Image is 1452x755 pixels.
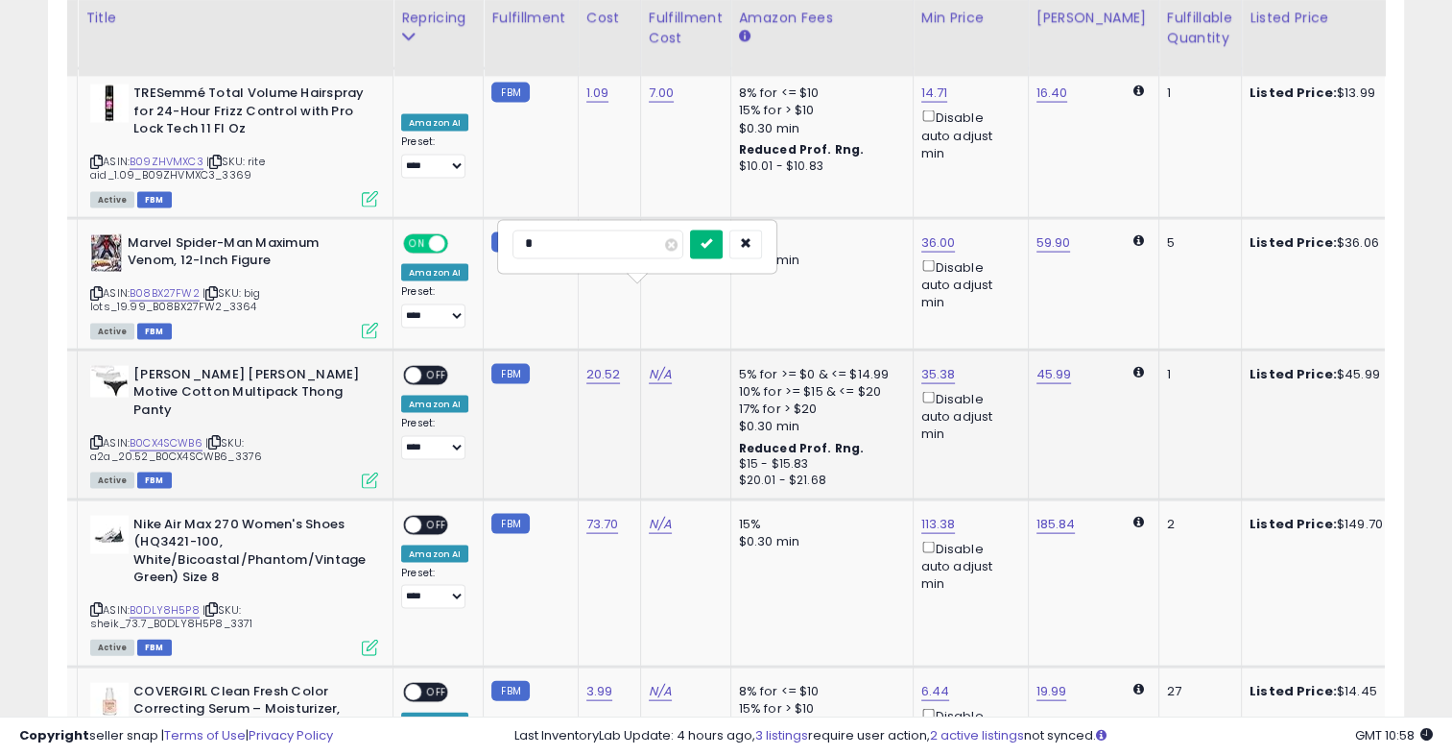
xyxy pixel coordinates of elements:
a: B0CX4SCWB6 [130,435,202,451]
div: $45.99 [1250,366,1409,383]
div: $14.45 [1250,683,1409,700]
div: ASIN: [90,366,378,487]
img: 61KhLtn7BPL._SL40_.jpg [90,85,129,123]
a: 7.00 [649,84,675,103]
span: FBM [137,640,172,656]
span: OFF [421,517,452,533]
span: | SKU: a2a_20.52_B0CX4SCWB6_3376 [90,435,262,464]
div: Amazon AI [401,546,468,563]
a: B0DLY8H5P8 [130,602,200,619]
div: Last InventoryLab Update: 4 hours ago, require user action, not synced. [514,727,1433,745]
a: N/A [649,365,672,384]
div: Disable auto adjust min [921,107,1013,162]
div: Preset: [401,567,468,610]
img: 51NSabQ08KL._SL40_.jpg [90,234,123,273]
div: $20.01 - $21.68 [739,473,898,489]
a: Privacy Policy [249,726,333,744]
div: ASIN: [90,516,378,654]
a: 73.70 [586,515,619,534]
i: Calculated using Dynamic Max Price. [1132,234,1143,247]
span: FBM [137,324,172,340]
small: FBM [491,232,529,253]
a: 36.00 [921,233,956,253]
div: Repricing [401,9,475,29]
strong: Copyright [19,726,89,744]
a: B09ZHVMXC3 [130,154,203,170]
a: 59.90 [1036,233,1071,253]
div: Fulfillable Quantity [1167,9,1233,49]
img: 31gKRnFDK2L._SL40_.jpg [90,683,129,721]
img: 31eao0cCC1L._SL40_.jpg [90,516,129,554]
a: N/A [649,515,672,534]
div: 15% for > $10 [739,102,898,119]
div: 15% [739,234,898,252]
span: All listings currently available for purchase on Amazon [90,324,134,340]
b: TRESemmé Total Volume Hairspray for 24-Hour Frizz Control with Pro Lock Tech 11 Fl Oz [133,85,367,143]
div: 5 [1167,234,1226,252]
div: Amazon AI [401,396,468,413]
div: 27 [1167,683,1226,700]
b: Nike Air Max 270 Women's Shoes (HQ3421-100, White/Bicoastal/Phantom/Vintage Green) Size 8 [133,516,367,592]
small: FBM [491,681,529,701]
a: B08BX27FW2 [130,285,200,302]
div: 15% [739,516,898,533]
div: Preset: [401,135,468,179]
div: $0.30 min [739,418,898,435]
small: FBM [491,364,529,384]
a: N/A [649,682,672,701]
div: 5% for >= $0 & <= $14.99 [739,366,898,383]
img: 31upBsjsHfL._SL40_.jpg [90,366,129,398]
div: Preset: [401,417,468,460]
div: Fulfillment Cost [649,9,723,49]
div: 17% for > $20 [739,401,898,418]
a: 20.52 [586,365,621,384]
div: 1 [1167,366,1226,383]
div: Cost [586,9,632,29]
a: Terms of Use [164,726,246,744]
span: | SKU: big lots_19.99_B08BX27FW2_3364 [90,285,261,314]
a: 3 listings [755,726,808,744]
small: FBM [491,514,529,534]
small: FBM [491,83,529,103]
span: OFF [421,684,452,700]
div: ASIN: [90,85,378,206]
b: Listed Price: [1250,233,1337,252]
a: 16.40 [1036,84,1068,103]
div: 2 [1167,516,1226,533]
b: Listed Price: [1250,515,1337,533]
b: Listed Price: [1250,84,1337,102]
div: [PERSON_NAME] [1036,9,1151,29]
div: 8% for <= $10 [739,683,898,700]
div: $36.06 [1250,234,1409,252]
a: 14.71 [921,84,948,103]
div: Disable auto adjust min [921,388,1013,444]
span: ON [405,235,429,252]
span: All listings currently available for purchase on Amazon [90,640,134,656]
div: 10% for >= $15 & <= $20 [739,383,898,401]
div: Amazon Fees [739,9,905,29]
a: 35.38 [921,365,956,384]
a: 185.84 [1036,515,1076,534]
div: Title [85,9,385,29]
div: 8% for <= $10 [739,85,898,102]
a: 1.09 [586,84,609,103]
a: 19.99 [1036,682,1067,701]
span: | SKU: rite aid_1.09_B09ZHVMXC3_3369 [90,154,265,183]
b: Listed Price: [1250,682,1337,700]
span: 2025-09-18 10:58 GMT [1355,726,1433,744]
div: Disable auto adjust min [921,538,1013,594]
div: seller snap | | [19,727,333,745]
span: OFF [445,235,476,252]
div: Listed Price [1250,9,1416,29]
b: Reduced Prof. Rng. [739,440,865,456]
div: $149.70 [1250,516,1409,533]
div: Min Price [921,9,1020,29]
a: 6.44 [921,682,950,701]
b: Reduced Prof. Rng. [739,141,865,158]
span: | SKU: sheik_73.7_B0DLY8H5P8_3371 [90,602,252,631]
div: Amazon AI [401,264,468,281]
span: All listings currently available for purchase on Amazon [90,192,134,208]
a: 113.38 [921,515,956,534]
b: Marvel Spider-Man Maximum Venom, 12-Inch Figure [128,234,361,275]
div: $0.30 min [739,533,898,550]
